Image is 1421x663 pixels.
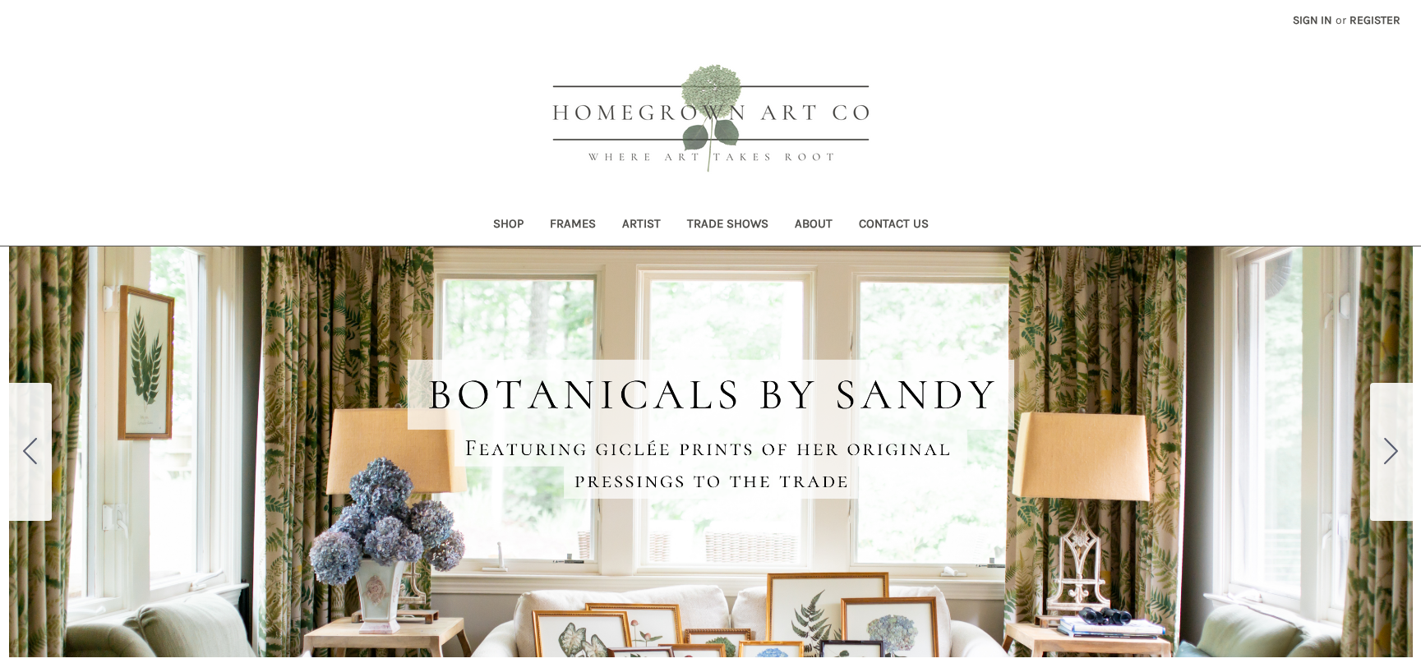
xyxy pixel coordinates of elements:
a: About [782,205,846,246]
a: Contact Us [846,205,942,246]
a: Shop [480,205,537,246]
a: Artist [609,205,674,246]
span: or [1334,12,1348,29]
a: Frames [537,205,609,246]
a: Trade Shows [674,205,782,246]
button: Go to slide 2 [1370,383,1413,521]
button: Go to slide 5 [9,383,52,521]
img: HOMEGROWN ART CO [526,46,896,194]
